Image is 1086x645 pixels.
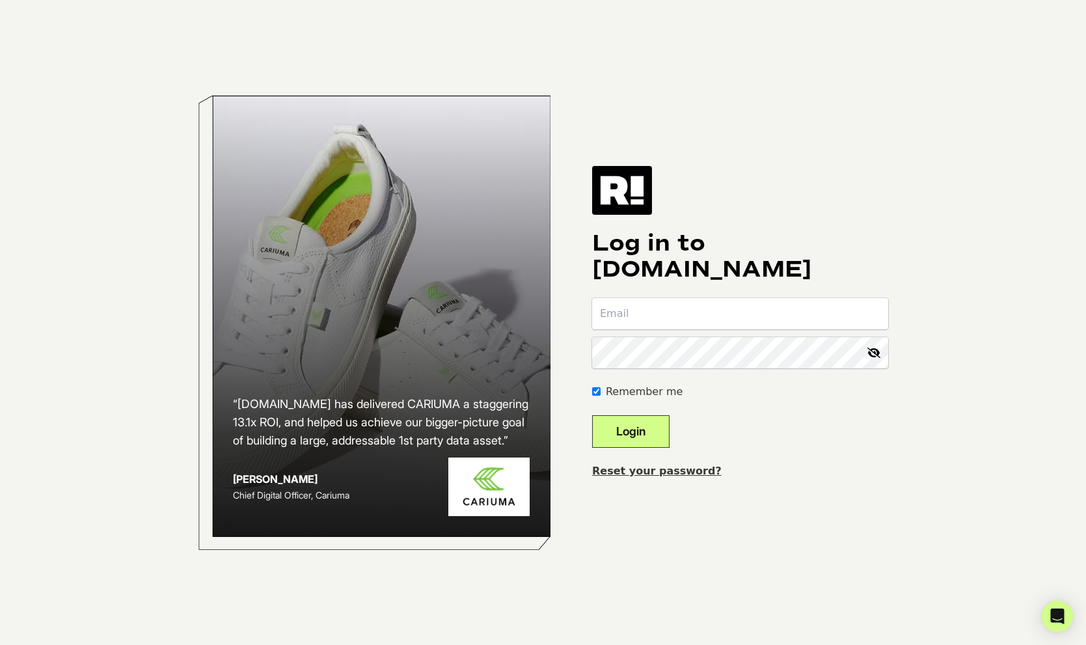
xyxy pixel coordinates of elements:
[606,384,683,400] label: Remember me
[233,395,530,450] h2: “[DOMAIN_NAME] has delivered CARIUMA a staggering 13.1x ROI, and helped us achieve our bigger-pic...
[592,298,888,329] input: Email
[448,458,530,517] img: Cariuma
[233,473,318,486] strong: [PERSON_NAME]
[592,166,652,214] img: Retention.com
[592,465,722,477] a: Reset your password?
[592,415,670,448] button: Login
[592,230,888,282] h1: Log in to [DOMAIN_NAME]
[1042,601,1073,632] div: Open Intercom Messenger
[233,489,349,501] span: Chief Digital Officer, Cariuma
